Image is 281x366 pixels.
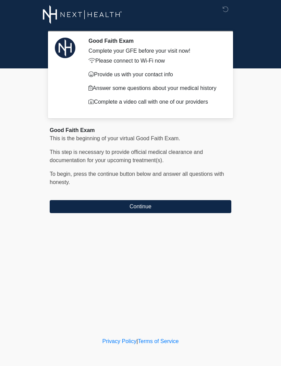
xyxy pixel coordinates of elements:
[50,171,224,185] span: To begin, ﻿﻿﻿﻿﻿﻿press the continue button below and answer all questions with honesty.
[50,126,231,134] div: Good Faith Exam
[50,135,180,141] span: This is the beginning of your virtual Good Faith Exam.
[136,338,138,344] a: |
[43,5,122,24] img: Next-Health Logo
[88,98,221,106] p: Complete a video call with one of our providers
[50,200,231,213] button: Continue
[50,149,203,163] span: This step is necessary to provide official medical clearance and documentation for your upcoming ...
[138,338,179,344] a: Terms of Service
[88,47,221,55] div: Complete your GFE before your visit now!
[88,70,221,79] p: Provide us with your contact info
[102,338,137,344] a: Privacy Policy
[55,38,75,58] img: Agent Avatar
[88,38,221,44] h2: Good Faith Exam
[88,84,221,92] p: Answer some questions about your medical history
[88,57,221,65] p: Please connect to Wi-Fi now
